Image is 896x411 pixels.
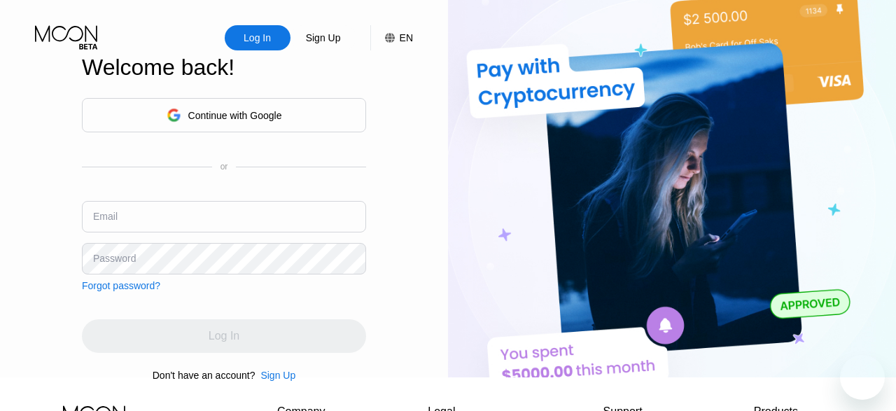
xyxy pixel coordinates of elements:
div: Sign Up [290,25,356,50]
div: Forgot password? [82,280,160,291]
div: Don't have an account? [153,370,255,381]
div: Email [93,211,118,222]
div: Log In [242,31,272,45]
div: EN [400,32,413,43]
div: Password [93,253,136,264]
div: Log In [225,25,290,50]
div: Sign Up [260,370,295,381]
div: Welcome back! [82,55,366,81]
div: or [220,162,228,172]
iframe: Button to launch messaging window [840,355,885,400]
div: Sign Up [255,370,295,381]
div: EN [370,25,413,50]
div: Continue with Google [188,110,282,121]
div: Continue with Google [82,98,366,132]
div: Sign Up [304,31,342,45]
